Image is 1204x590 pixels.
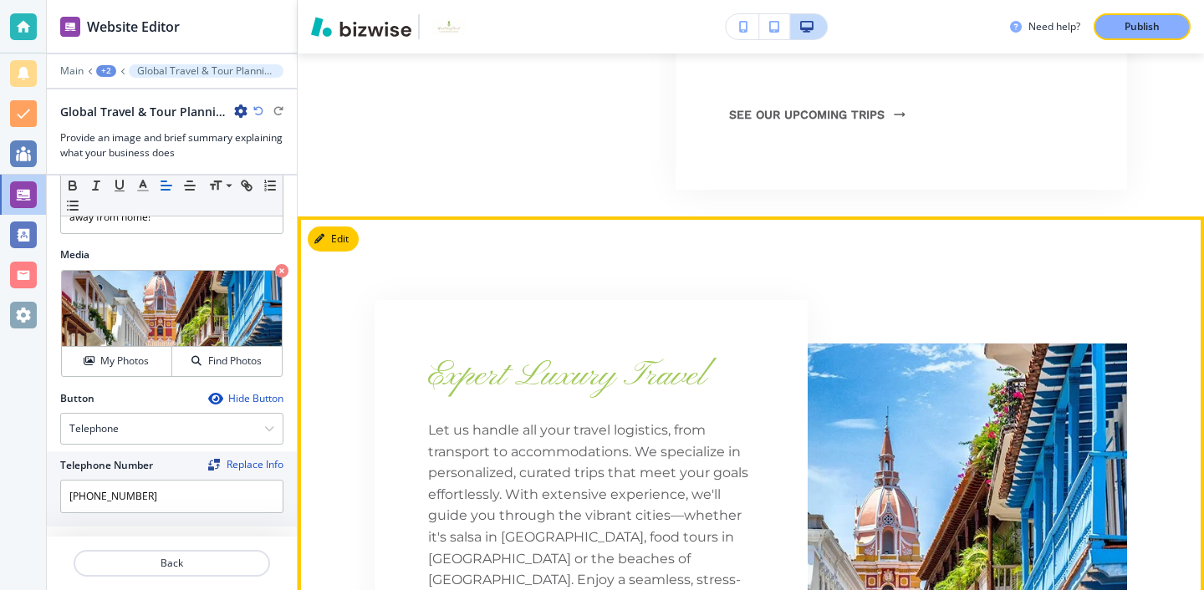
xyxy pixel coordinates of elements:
[208,459,283,472] span: Find and replace this information across Bizwise
[208,392,283,405] button: Hide Button
[428,354,706,398] span: Expert Luxury Travel
[1028,19,1080,34] h3: Need help?
[208,459,220,470] img: Replace
[60,65,84,77] button: Main
[1125,19,1160,34] p: Publish
[60,458,153,473] h2: Telephone Number
[729,93,905,136] button: See Our Upcoming Trips
[60,480,283,513] input: Ex. 561-222-1111
[74,550,270,577] button: Back
[208,459,283,470] div: Replace Info
[137,65,275,77] p: Global Travel & Tour Planning and Travel Expert on [GEOGRAPHIC_DATA], [GEOGRAPHIC_DATA]-1
[60,130,283,160] h3: Provide an image and brief summary explaining what your business does
[60,269,283,378] div: My PhotosFind Photos
[1094,13,1191,40] button: Publish
[311,17,411,37] img: Bizwise Logo
[60,391,94,406] h2: Button
[75,556,268,571] p: Back
[129,64,283,78] button: Global Travel & Tour Planning and Travel Expert on [GEOGRAPHIC_DATA], [GEOGRAPHIC_DATA]-1
[69,421,119,436] h4: Telephone
[426,18,472,35] img: Your Logo
[60,103,227,120] h2: Global Travel & Tour Planning and Travel Expert on [GEOGRAPHIC_DATA], [GEOGRAPHIC_DATA]-1
[100,353,149,369] h4: My Photos
[172,347,282,376] button: Find Photos
[308,226,359,252] button: Edit
[208,459,283,470] button: ReplaceReplace Info
[87,17,180,37] h2: Website Editor
[60,247,283,262] h2: Media
[208,353,262,369] h4: Find Photos
[62,347,172,376] button: My Photos
[60,17,80,37] img: editor icon
[96,65,116,77] button: +2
